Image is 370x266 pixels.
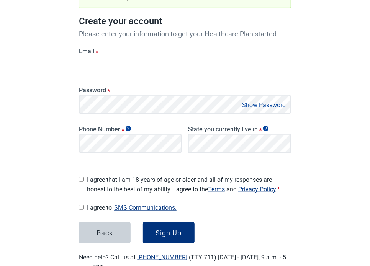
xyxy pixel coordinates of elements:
p: Please enter your information to get your Healthcare Plan started. [79,29,291,39]
span: I agree that I am 18 years of age or older and all of my responses are honest to the best of my a... [87,175,291,194]
span: Show tooltip [263,126,268,131]
div: Sign Up [156,229,182,237]
button: Sign Up [143,222,195,243]
label: State you currently live in [188,126,291,133]
button: Show Password [240,100,288,110]
label: Phone Number [79,126,182,133]
div: Back [97,229,113,237]
label: Password [79,86,291,94]
span: I agree to [87,202,291,213]
button: Back [79,222,131,243]
span: Show tooltip [126,126,131,131]
label: Email [79,47,291,55]
button: Show SMS communications details [112,202,179,213]
a: [PHONE_NUMBER] [137,254,187,261]
a: Read our Privacy Policy [238,186,276,193]
a: Read our Terms of Service [208,186,225,193]
h1: Create your account [79,14,291,29]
